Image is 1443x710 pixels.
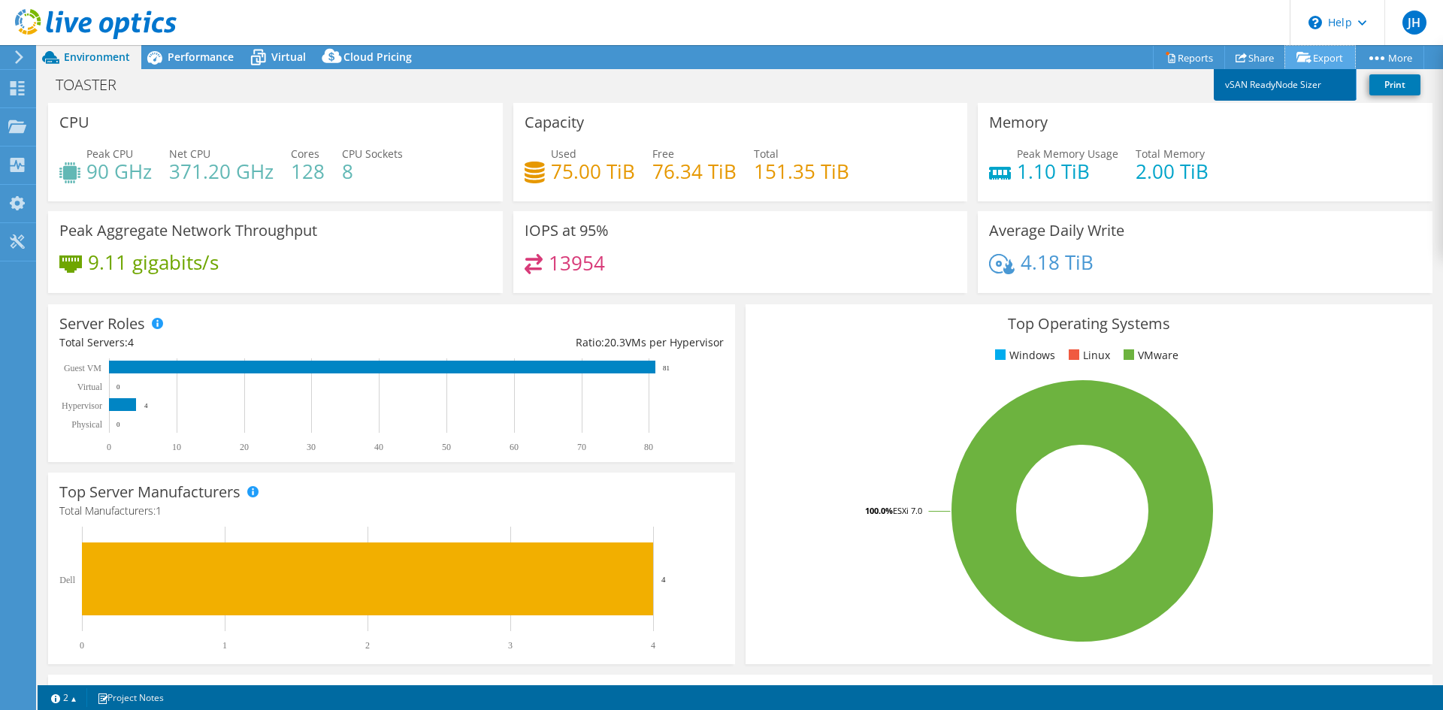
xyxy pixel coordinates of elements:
h4: 13954 [549,255,605,271]
h3: IOPS at 95% [525,222,609,239]
a: Reports [1153,46,1225,69]
h3: Average Daily Write [989,222,1124,239]
h3: Top Operating Systems [757,316,1421,332]
a: Share [1224,46,1286,69]
span: Total [754,147,779,161]
a: Print [1369,74,1420,95]
h4: 2.00 TiB [1136,163,1209,180]
text: 2 [365,640,370,651]
text: 70 [577,442,586,452]
text: 0 [107,442,111,452]
a: Export [1285,46,1355,69]
text: 4 [144,402,148,409]
h4: 1.10 TiB [1017,163,1118,180]
text: 10 [172,442,181,452]
h4: 90 GHz [86,163,152,180]
text: 3 [508,640,513,651]
h4: 151.35 TiB [754,163,849,180]
h3: CPU [59,114,89,131]
text: 80 [644,442,653,452]
a: More [1354,46,1424,69]
span: 4 [128,335,134,349]
a: vSAN ReadyNode Sizer [1214,69,1357,101]
h3: Memory [989,114,1048,131]
h3: Capacity [525,114,584,131]
text: Virtual [77,382,103,392]
span: Environment [64,50,130,64]
span: Cores [291,147,319,161]
text: 4 [661,575,666,584]
h4: 76.34 TiB [652,163,737,180]
h4: 4.18 TiB [1021,254,1094,270]
svg: \n [1308,16,1322,29]
div: Ratio: VMs per Hypervisor [392,334,724,351]
span: 20.3 [604,335,625,349]
h1: TOASTER [49,77,140,93]
text: 0 [80,640,84,651]
text: 50 [442,442,451,452]
span: Cloud Pricing [343,50,412,64]
h3: Server Roles [59,316,145,332]
span: 1 [156,503,162,518]
text: Dell [59,575,75,585]
li: Linux [1065,347,1110,364]
span: Net CPU [169,147,210,161]
span: JH [1402,11,1426,35]
li: Windows [991,347,1055,364]
text: 0 [116,421,120,428]
span: Peak Memory Usage [1017,147,1118,161]
text: Hypervisor [62,400,102,411]
a: Project Notes [86,688,174,707]
h4: 75.00 TiB [551,163,635,180]
h4: 371.20 GHz [169,163,274,180]
text: 20 [240,442,249,452]
text: 4 [651,640,655,651]
span: Performance [168,50,234,64]
text: Guest VM [64,363,101,373]
h3: Peak Aggregate Network Throughput [59,222,317,239]
div: Total Servers: [59,334,392,351]
text: 1 [222,640,227,651]
h4: 8 [342,163,403,180]
h4: Total Manufacturers: [59,503,724,519]
text: 40 [374,442,383,452]
span: Total Memory [1136,147,1205,161]
text: 0 [116,383,120,391]
a: 2 [41,688,87,707]
span: Virtual [271,50,306,64]
text: 60 [510,442,519,452]
li: VMware [1120,347,1178,364]
text: 30 [307,442,316,452]
span: Peak CPU [86,147,133,161]
span: Used [551,147,576,161]
text: 81 [663,364,670,372]
h4: 128 [291,163,325,180]
h4: 9.11 gigabits/s [88,254,219,270]
text: Physical [71,419,102,430]
span: Free [652,147,674,161]
h3: Top Server Manufacturers [59,484,240,500]
tspan: ESXi 7.0 [893,505,922,516]
tspan: 100.0% [865,505,893,516]
span: CPU Sockets [342,147,403,161]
